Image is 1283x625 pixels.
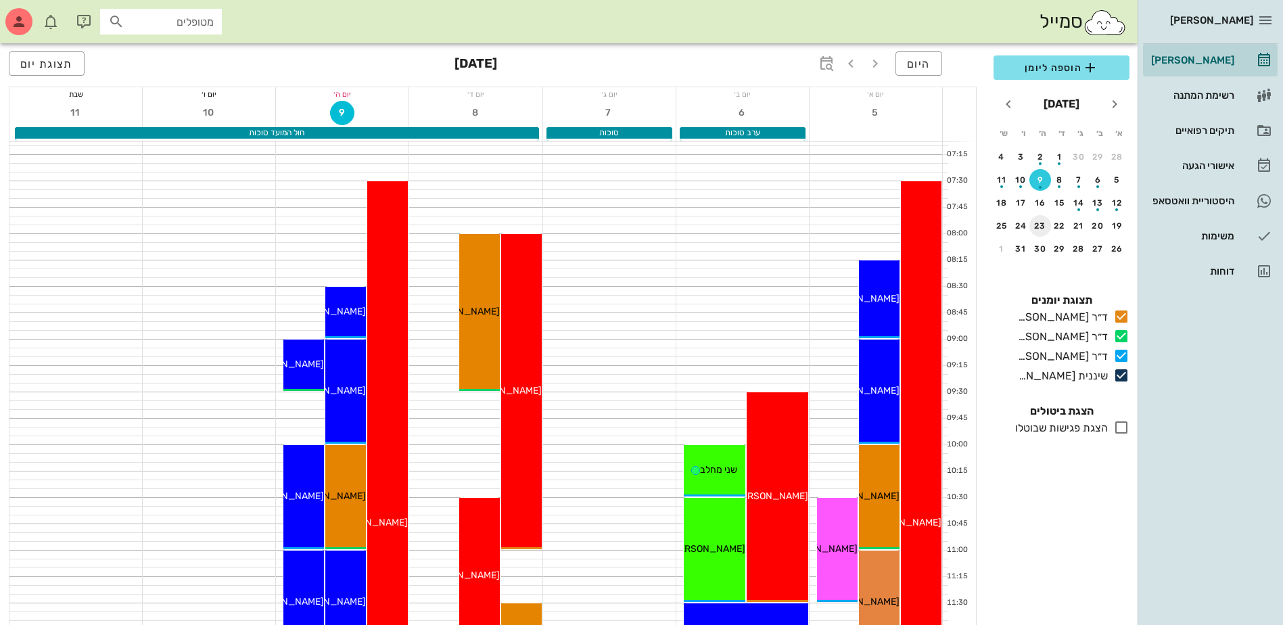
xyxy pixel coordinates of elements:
[1088,244,1109,254] div: 27
[824,490,900,502] span: [PERSON_NAME]
[676,87,809,101] div: יום ב׳
[1148,160,1234,171] div: אישורי הגעה
[1148,125,1234,136] div: תיקים רפואיים
[1010,215,1032,237] button: 24
[943,333,971,345] div: 09:00
[1091,122,1109,145] th: ב׳
[64,101,88,125] button: 11
[1106,221,1128,231] div: 19
[597,101,622,125] button: 7
[1049,215,1071,237] button: 22
[907,57,931,70] span: היום
[290,306,366,317] span: [PERSON_NAME]
[1143,44,1278,76] a: [PERSON_NAME]
[290,385,366,396] span: [PERSON_NAME]
[1143,255,1278,287] a: דוחות
[1010,238,1032,260] button: 31
[424,570,500,581] span: [PERSON_NAME]
[1010,192,1032,214] button: 17
[1012,329,1108,345] div: ד״ר [PERSON_NAME]
[543,87,676,101] div: יום ג׳
[730,107,755,118] span: 6
[1148,231,1234,241] div: משימות
[1010,244,1032,254] div: 31
[332,517,408,528] span: [PERSON_NAME]
[1068,221,1090,231] div: 21
[943,465,971,477] div: 10:15
[290,596,366,607] span: [PERSON_NAME]
[424,306,500,317] span: [PERSON_NAME]
[1106,192,1128,214] button: 12
[943,545,971,556] div: 11:00
[1143,149,1278,182] a: אישורי הגעה
[1106,244,1128,254] div: 26
[1029,215,1051,237] button: 23
[1010,146,1032,168] button: 3
[943,386,971,398] div: 09:30
[1068,238,1090,260] button: 28
[454,51,497,78] h3: [DATE]
[994,55,1129,80] button: הוספה ליומן
[1068,175,1090,185] div: 7
[1068,192,1090,214] button: 14
[331,107,354,118] span: 9
[1088,238,1109,260] button: 27
[1004,60,1119,76] span: הוספה ליומן
[1010,221,1032,231] div: 24
[1106,238,1128,260] button: 26
[1012,309,1108,325] div: ד״ר [PERSON_NAME]
[1014,122,1031,145] th: ו׳
[1038,91,1085,118] button: [DATE]
[1148,90,1234,101] div: רשימת המתנה
[1029,169,1051,191] button: 9
[725,128,760,137] span: ערב סוכות
[1012,348,1108,365] div: ד״ר [PERSON_NAME]
[1068,215,1090,237] button: 21
[1148,55,1234,66] div: [PERSON_NAME]
[197,107,221,118] span: 10
[810,87,942,101] div: יום א׳
[943,518,971,530] div: 10:45
[700,464,737,476] span: שני מחלב
[732,490,808,502] span: [PERSON_NAME]
[1029,198,1051,208] div: 16
[1088,169,1109,191] button: 6
[864,107,888,118] span: 5
[464,107,488,118] span: 8
[1010,169,1032,191] button: 10
[466,385,542,396] span: [PERSON_NAME]
[943,307,971,319] div: 08:45
[943,254,971,266] div: 08:15
[1068,244,1090,254] div: 28
[943,439,971,450] div: 10:00
[1029,175,1051,185] div: 9
[1029,238,1051,260] button: 30
[991,175,1012,185] div: 11
[943,360,971,371] div: 09:15
[824,385,900,396] span: [PERSON_NAME]
[1068,146,1090,168] button: 30
[597,107,622,118] span: 7
[1072,122,1090,145] th: ג׳
[1029,192,1051,214] button: 16
[1106,198,1128,208] div: 12
[64,107,88,118] span: 11
[730,101,755,125] button: 6
[1010,175,1032,185] div: 10
[1088,192,1109,214] button: 13
[943,492,971,503] div: 10:30
[996,92,1021,116] button: חודש הבא
[991,169,1012,191] button: 11
[1088,152,1109,162] div: 29
[1049,169,1071,191] button: 8
[991,146,1012,168] button: 4
[1106,175,1128,185] div: 5
[276,87,409,101] div: יום ה׳
[9,51,85,76] button: תצוגת יום
[991,221,1012,231] div: 25
[1049,198,1071,208] div: 15
[1029,221,1051,231] div: 23
[248,490,324,502] span: [PERSON_NAME]
[1143,185,1278,217] a: היסטוריית וואטסאפ
[991,152,1012,162] div: 4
